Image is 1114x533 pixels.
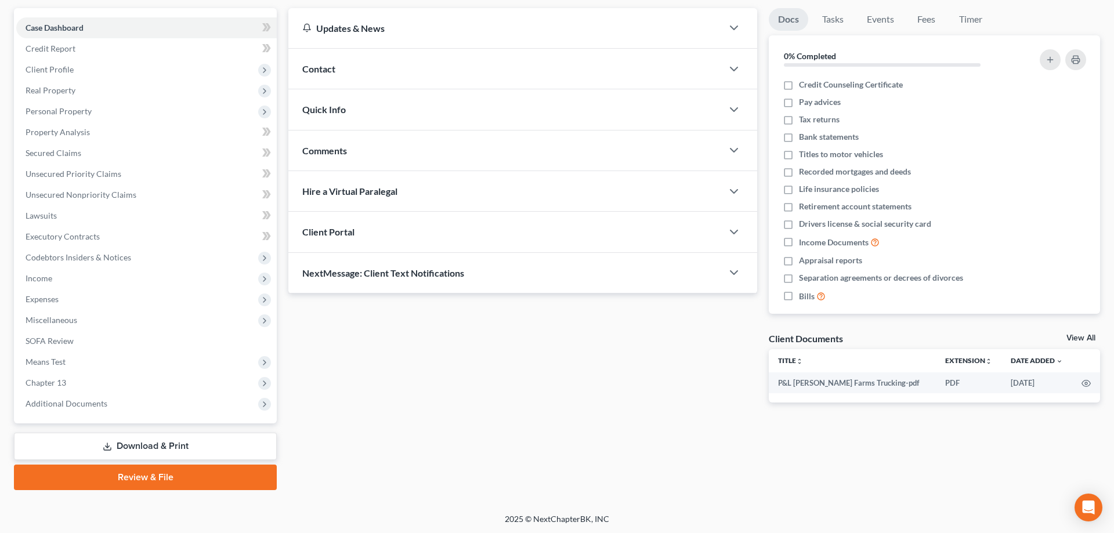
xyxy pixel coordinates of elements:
span: Income Documents [799,237,869,248]
a: Extensionunfold_more [945,356,992,365]
td: P&L [PERSON_NAME] Farms Trucking-pdf [769,372,936,393]
span: Client Profile [26,64,74,74]
span: Expenses [26,294,59,304]
a: Tasks [813,8,853,31]
a: Unsecured Nonpriority Claims [16,184,277,205]
a: Download & Print [14,433,277,460]
strong: 0% Completed [784,51,836,61]
span: Real Property [26,85,75,95]
span: Retirement account statements [799,201,912,212]
span: Executory Contracts [26,231,100,241]
a: Case Dashboard [16,17,277,38]
span: Secured Claims [26,148,81,158]
span: Client Portal [302,226,355,237]
a: Secured Claims [16,143,277,164]
a: Docs [769,8,808,31]
span: Recorded mortgages and deeds [799,166,911,177]
a: Review & File [14,465,277,490]
td: PDF [936,372,1001,393]
span: Credit Counseling Certificate [799,79,903,90]
span: Tax returns [799,114,840,125]
div: Client Documents [769,332,843,345]
a: Property Analysis [16,122,277,143]
span: NextMessage: Client Text Notifications [302,267,464,278]
span: Additional Documents [26,398,107,408]
div: Open Intercom Messenger [1075,494,1102,521]
a: Unsecured Priority Claims [16,164,277,184]
span: Unsecured Nonpriority Claims [26,190,136,200]
span: Codebtors Insiders & Notices [26,252,131,262]
span: Miscellaneous [26,315,77,325]
a: Timer [950,8,992,31]
span: Pay advices [799,96,841,108]
i: unfold_more [796,358,803,365]
span: Titles to motor vehicles [799,148,883,160]
i: expand_more [1056,358,1063,365]
span: Personal Property [26,106,92,116]
span: Chapter 13 [26,378,66,387]
a: SOFA Review [16,331,277,351]
a: Titleunfold_more [778,356,803,365]
span: Hire a Virtual Paralegal [302,186,397,197]
a: Date Added expand_more [1011,356,1063,365]
span: Separation agreements or decrees of divorces [799,272,963,284]
a: Executory Contracts [16,226,277,247]
span: Property Analysis [26,127,90,137]
a: Credit Report [16,38,277,59]
span: Life insurance policies [799,183,879,195]
div: Updates & News [302,22,708,34]
span: Lawsuits [26,211,57,220]
span: Credit Report [26,43,75,53]
span: Means Test [26,357,66,367]
span: Income [26,273,52,283]
a: View All [1066,334,1095,342]
span: Drivers license & social security card [799,218,931,230]
span: SOFA Review [26,336,74,346]
span: Bank statements [799,131,859,143]
a: Events [858,8,903,31]
span: Bills [799,291,815,302]
span: Case Dashboard [26,23,84,32]
i: unfold_more [985,358,992,365]
span: Appraisal reports [799,255,862,266]
span: Contact [302,63,335,74]
span: Comments [302,145,347,156]
a: Lawsuits [16,205,277,226]
span: Quick Info [302,104,346,115]
span: Unsecured Priority Claims [26,169,121,179]
a: Fees [908,8,945,31]
td: [DATE] [1001,372,1072,393]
